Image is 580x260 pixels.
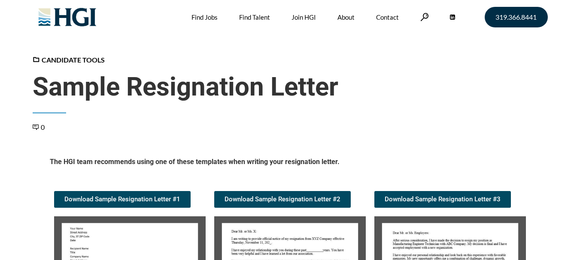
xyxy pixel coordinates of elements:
a: 0 [33,123,45,131]
h5: The HGI team recommends using one of these templates when writing your resignation letter. [50,157,531,170]
span: Download Sample Resignation Letter #1 [64,196,180,203]
a: Candidate Tools [33,56,105,64]
span: 319.366.8441 [495,14,537,21]
a: Download Sample Resignation Letter #3 [374,191,511,208]
span: Download Sample Resignation Letter #3 [385,196,501,203]
a: 319.366.8441 [485,7,548,27]
span: Sample Resignation Letter [33,72,548,102]
a: Search [420,13,429,21]
a: Download Sample Resignation Letter #2 [214,191,351,208]
a: Download Sample Resignation Letter #1 [54,191,191,208]
span: Download Sample Resignation Letter #2 [225,196,340,203]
